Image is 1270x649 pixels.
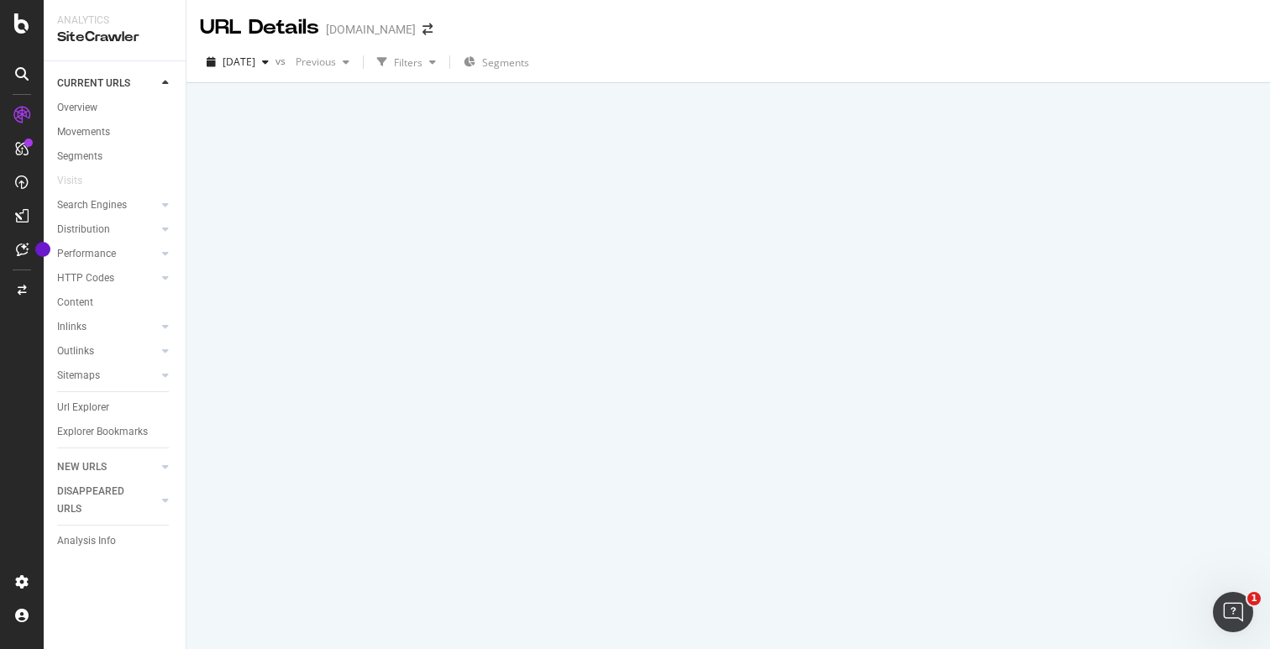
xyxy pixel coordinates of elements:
[422,24,433,35] div: arrow-right-arrow-left
[57,483,142,518] div: DISAPPEARED URLS
[57,99,174,117] a: Overview
[57,458,107,476] div: NEW URLS
[57,423,174,441] a: Explorer Bookmarks
[57,423,148,441] div: Explorer Bookmarks
[57,343,94,360] div: Outlinks
[200,49,276,76] button: [DATE]
[57,196,127,214] div: Search Engines
[1213,592,1253,632] iframe: Intercom live chat
[57,532,116,550] div: Analysis Info
[57,148,174,165] a: Segments
[57,318,157,336] a: Inlinks
[57,294,174,311] a: Content
[482,55,529,70] span: Segments
[57,196,157,214] a: Search Engines
[57,399,174,416] a: Url Explorer
[57,399,109,416] div: Url Explorer
[289,55,336,69] span: Previous
[57,221,110,238] div: Distribution
[289,49,356,76] button: Previous
[57,172,99,190] a: Visits
[57,172,82,190] div: Visits
[35,242,50,257] div: Tooltip anchor
[57,99,97,117] div: Overview
[57,245,116,263] div: Performance
[57,123,110,141] div: Movements
[326,21,416,38] div: [DOMAIN_NAME]
[57,532,174,550] a: Analysis Info
[57,294,93,311] div: Content
[57,123,174,141] a: Movements
[57,343,157,360] a: Outlinks
[394,55,422,70] div: Filters
[1247,592,1261,605] span: 1
[57,28,172,47] div: SiteCrawler
[57,148,102,165] div: Segments
[57,245,157,263] a: Performance
[57,367,157,385] a: Sitemaps
[57,458,157,476] a: NEW URLS
[57,75,130,92] div: CURRENT URLS
[57,221,157,238] a: Distribution
[57,270,157,287] a: HTTP Codes
[223,55,255,69] span: 2025 Sep. 19th
[57,75,157,92] a: CURRENT URLS
[57,13,172,28] div: Analytics
[57,367,100,385] div: Sitemaps
[200,13,319,42] div: URL Details
[57,483,157,518] a: DISAPPEARED URLS
[370,49,443,76] button: Filters
[457,49,536,76] button: Segments
[276,54,289,68] span: vs
[57,270,114,287] div: HTTP Codes
[57,318,87,336] div: Inlinks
